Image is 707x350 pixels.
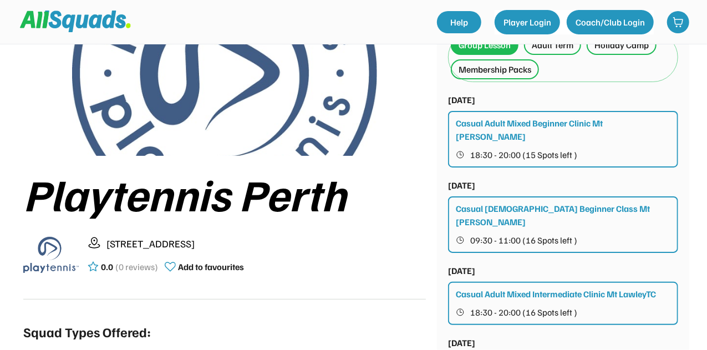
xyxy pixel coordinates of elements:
[567,10,654,34] button: Coach/Club Login
[448,93,475,106] div: [DATE]
[470,150,577,159] span: 18:30 - 20:00 (15 Spots left )
[106,236,426,251] div: [STREET_ADDRESS]
[459,38,511,52] div: Group Lesson
[459,63,531,76] div: Membership Packs
[20,11,131,32] img: Squad%20Logo.svg
[448,336,475,349] div: [DATE]
[115,260,158,273] div: (0 reviews)
[456,305,672,319] button: 18:30 - 20:00 (16 Spots left )
[532,38,573,52] div: Adult Term
[101,260,113,273] div: 0.0
[673,17,684,28] img: shopping-cart-01%20%281%29.svg
[594,38,649,52] div: Holiday Camp
[448,264,475,277] div: [DATE]
[23,322,151,342] div: Squad Types Offered:
[23,227,79,282] img: playtennis%20blue%20logo%201.png
[23,169,426,218] div: Playtennis Perth
[456,202,672,229] div: Casual [DEMOGRAPHIC_DATA] Beginner Class Mt [PERSON_NAME]
[456,148,672,162] button: 18:30 - 20:00 (15 Spots left )
[178,260,244,273] div: Add to favourites
[495,10,560,34] button: Player Login
[437,11,481,33] a: Help
[448,179,475,192] div: [DATE]
[456,287,656,301] div: Casual Adult Mixed Intermediate Clinic Mt LawleyTC
[470,236,577,245] span: 09:30 - 11:00 (16 Spots left )
[456,233,672,247] button: 09:30 - 11:00 (16 Spots left )
[470,308,577,317] span: 18:30 - 20:00 (16 Spots left )
[456,116,672,143] div: Casual Adult Mixed Beginner Clinic Mt [PERSON_NAME]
